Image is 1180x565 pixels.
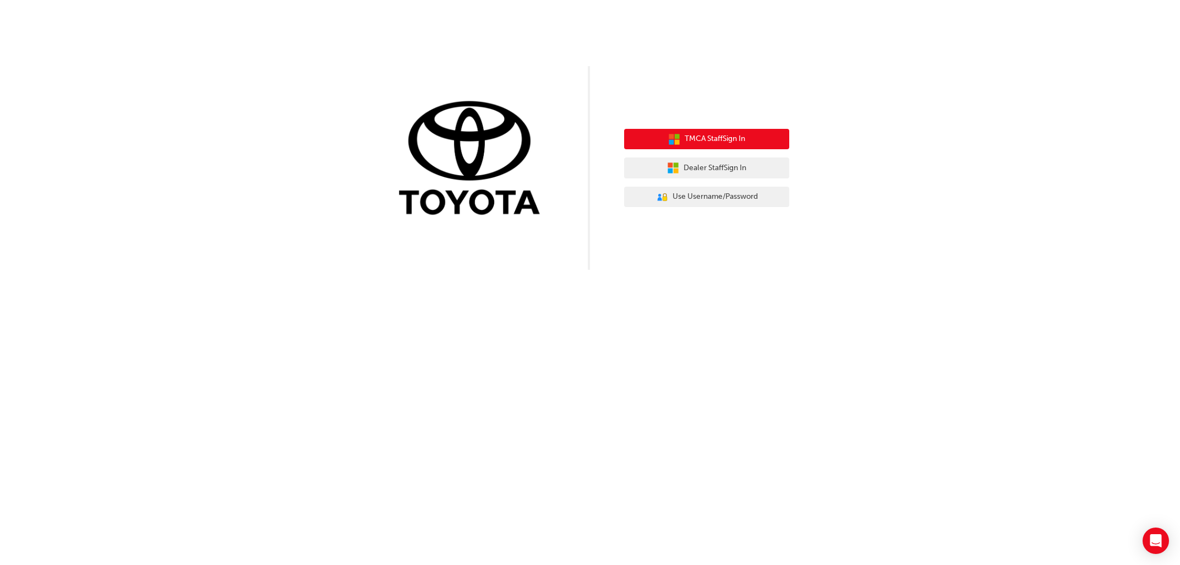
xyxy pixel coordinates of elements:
span: Use Username/Password [673,191,758,203]
button: Use Username/Password [624,187,789,208]
span: TMCA Staff Sign In [685,133,745,145]
button: TMCA StaffSign In [624,129,789,150]
button: Dealer StaffSign In [624,157,789,178]
div: Open Intercom Messenger [1143,528,1169,554]
img: Trak [391,99,556,220]
span: Dealer Staff Sign In [684,162,746,175]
